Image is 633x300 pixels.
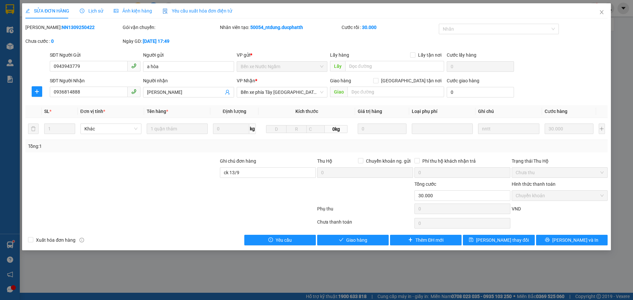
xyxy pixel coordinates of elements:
[32,89,42,94] span: plus
[409,105,475,118] th: Loại phụ phí
[420,157,478,165] span: Phí thu hộ khách nhận trả
[408,237,413,243] span: plus
[478,123,539,134] input: Ghi Chú
[599,10,604,15] span: close
[599,123,605,134] button: plus
[512,157,608,165] div: Trạng thái Thu Hộ
[363,157,413,165] span: Chuyển khoản ng. gửi
[249,123,256,134] span: kg
[51,39,54,44] b: 0
[80,8,103,14] span: Lịch sử
[123,38,219,45] div: Ngày GD:
[79,238,84,242] span: info-circle
[330,52,349,58] span: Lấy hàng
[447,78,479,83] label: Cước giao hàng
[163,9,168,14] img: icon
[266,125,286,133] input: D
[316,205,414,217] div: Phụ thu
[163,8,232,14] span: Yêu cầu xuất hóa đơn điện tử
[25,24,121,31] div: [PERSON_NAME]:
[339,237,344,243] span: check
[512,181,556,187] label: Hình thức thanh toán
[244,235,316,245] button: exclamation-circleYêu cầu
[147,123,208,134] input: VD: Bàn, Ghế
[80,109,105,114] span: Đơn vị tính
[306,125,325,133] input: C
[330,78,351,83] span: Giao hàng
[25,8,69,14] span: SỬA ĐƠN HÀNG
[114,8,152,14] span: Ảnh kiện hàng
[512,206,521,211] span: VND
[276,236,292,244] span: Yêu cầu
[44,109,49,114] span: SL
[32,86,42,97] button: plus
[28,123,39,134] button: delete
[476,236,529,244] span: [PERSON_NAME] thay đổi
[447,87,514,97] input: Cước giao hàng
[545,237,550,243] span: printer
[469,237,473,243] span: save
[316,218,414,230] div: Chưa thanh toán
[28,143,244,150] div: Tổng: 1
[358,109,382,114] span: Giá trị hàng
[347,87,444,97] input: Dọc đường
[378,77,444,84] span: [GEOGRAPHIC_DATA] tận nơi
[414,181,436,187] span: Tổng cước
[123,24,219,31] div: Gói vận chuyển:
[552,236,598,244] span: [PERSON_NAME] và In
[475,105,542,118] th: Ghi chú
[415,51,444,59] span: Lấy tận nơi
[330,87,347,97] span: Giao
[225,90,230,95] span: user-add
[33,236,78,244] span: Xuất hóa đơn hàng
[220,158,256,164] label: Ghi chú đơn hàng
[516,168,604,177] span: Chưa thu
[223,109,246,114] span: Định lượng
[447,61,514,72] input: Cước lấy hàng
[114,9,118,13] span: picture
[342,24,437,31] div: Cước rồi :
[362,25,377,30] b: 30.000
[250,25,303,30] b: 50054_ntdung.ducphatth
[330,61,345,71] span: Lấy
[268,237,273,243] span: exclamation-circle
[241,62,323,71] span: Bến xe Nước Ngầm
[237,78,255,83] span: VP Nhận
[143,51,234,59] div: Người gửi
[131,63,136,68] span: phone
[295,109,318,114] span: Kích thước
[131,89,136,94] span: phone
[463,235,534,245] button: save[PERSON_NAME] thay đổi
[536,235,608,245] button: printer[PERSON_NAME] và In
[592,3,611,22] button: Close
[325,125,347,133] span: 0kg
[143,39,169,44] b: [DATE] 17:49
[317,235,389,245] button: checkGiao hàng
[545,123,594,134] input: 0
[84,124,137,134] span: Khác
[516,191,604,201] span: Chuyển khoản
[25,9,30,13] span: edit
[80,9,84,13] span: clock-circle
[545,109,567,114] span: Cước hàng
[50,51,140,59] div: SĐT Người Gửi
[346,236,367,244] span: Giao hàng
[147,109,168,114] span: Tên hàng
[62,25,95,30] b: NN1309250422
[50,77,140,84] div: SĐT Người Nhận
[286,125,307,133] input: R
[390,235,462,245] button: plusThêm ĐH mới
[220,24,340,31] div: Nhân viên tạo:
[241,87,323,97] span: Bến xe phía Tây Thanh Hóa
[220,167,316,178] input: Ghi chú đơn hàng
[415,236,443,244] span: Thêm ĐH mới
[447,52,476,58] label: Cước lấy hàng
[358,123,407,134] input: 0
[317,158,332,164] span: Thu Hộ
[237,51,327,59] div: VP gửi
[345,61,444,71] input: Dọc đường
[25,38,121,45] div: Chưa cước :
[143,77,234,84] div: Người nhận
